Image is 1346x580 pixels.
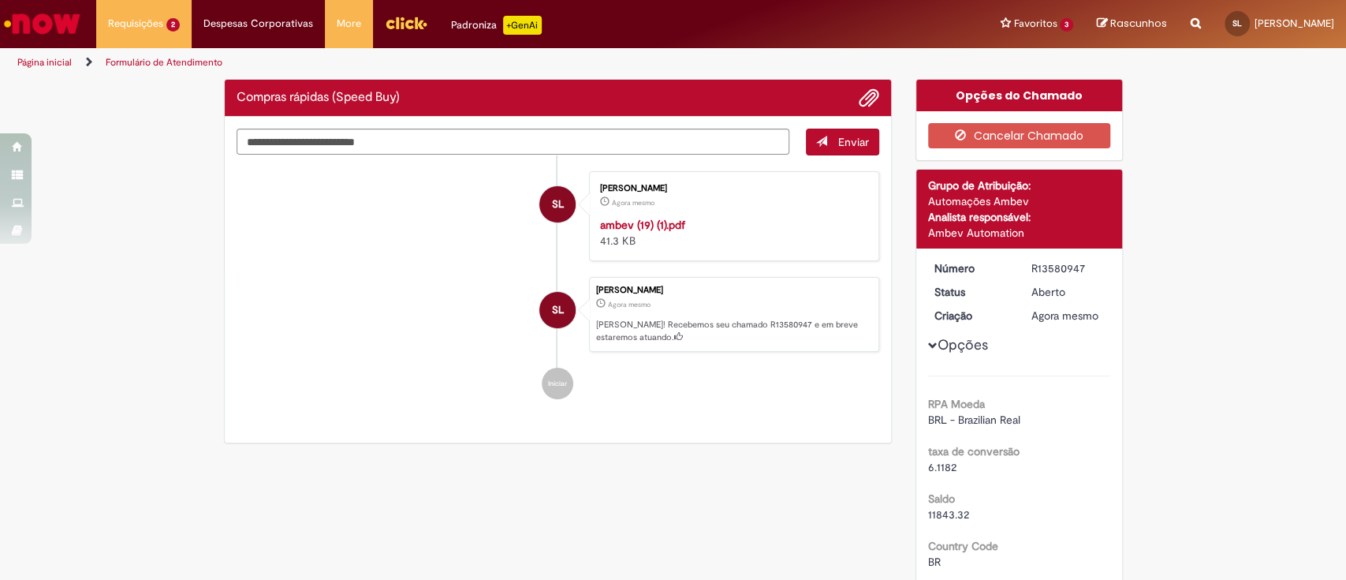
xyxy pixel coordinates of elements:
span: Enviar [838,135,869,149]
ul: Trilhas de página [12,48,886,77]
img: ServiceNow [2,8,83,39]
a: Página inicial [17,56,72,69]
span: More [337,16,361,32]
b: taxa de conversão [928,444,1020,458]
div: Sarah Giselle Medeiros Lima [539,186,576,223]
span: Favoritos [1013,16,1057,32]
span: Rascunhos [1110,16,1167,31]
div: 30/09/2025 11:35:58 [1031,308,1105,324]
a: Formulário de Atendimento [106,56,222,69]
button: Cancelar Chamado [928,123,1110,148]
span: Agora mesmo [1031,309,1098,323]
time: 30/09/2025 11:35:55 [612,198,654,208]
div: R13580947 [1031,260,1105,276]
h2: Compras rápidas (Speed Buy) Histórico de tíquete [237,91,400,105]
img: click_logo_yellow_360x200.png [385,11,427,35]
span: BRL - Brazilian Real [928,413,1020,427]
div: [PERSON_NAME] [596,286,871,295]
time: 30/09/2025 11:35:58 [608,300,651,309]
span: [PERSON_NAME] [1255,17,1334,30]
span: 6.1182 [928,460,956,474]
button: Adicionar anexos [859,88,879,108]
span: SL [1232,18,1242,28]
div: Padroniza [451,16,542,35]
div: Analista responsável: [928,209,1110,225]
span: SL [552,291,564,329]
textarea: Digite sua mensagem aqui... [237,129,790,155]
p: +GenAi [503,16,542,35]
a: ambev (19) (1).pdf [600,218,685,232]
span: BR [928,555,941,569]
dt: Número [923,260,1020,276]
div: Ambev Automation [928,225,1110,241]
ul: Histórico de tíquete [237,155,880,416]
button: Enviar [806,129,879,155]
div: Automações Ambev [928,193,1110,209]
span: Despesas Corporativas [203,16,313,32]
div: Aberto [1031,284,1105,300]
div: [PERSON_NAME] [600,184,863,193]
span: SL [552,185,564,223]
div: 41.3 KB [600,217,863,249]
dt: Criação [923,308,1020,324]
p: [PERSON_NAME]! Recebemos seu chamado R13580947 e em breve estaremos atuando. [596,319,871,343]
b: Saldo [928,492,955,506]
b: RPA Moeda [928,397,985,411]
span: 2 [166,18,180,32]
div: Grupo de Atribuição: [928,178,1110,193]
span: Agora mesmo [612,198,654,208]
li: Sarah Giselle Medeiros Lima [237,277,880,353]
span: Requisições [108,16,163,32]
div: Opções do Chamado [916,80,1122,111]
a: Rascunhos [1097,17,1167,32]
span: 3 [1060,18,1073,32]
dt: Status [923,284,1020,300]
span: 11843.32 [928,507,969,522]
b: Country Code [928,539,998,553]
span: Agora mesmo [608,300,651,309]
div: Sarah Giselle Medeiros Lima [539,292,576,328]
